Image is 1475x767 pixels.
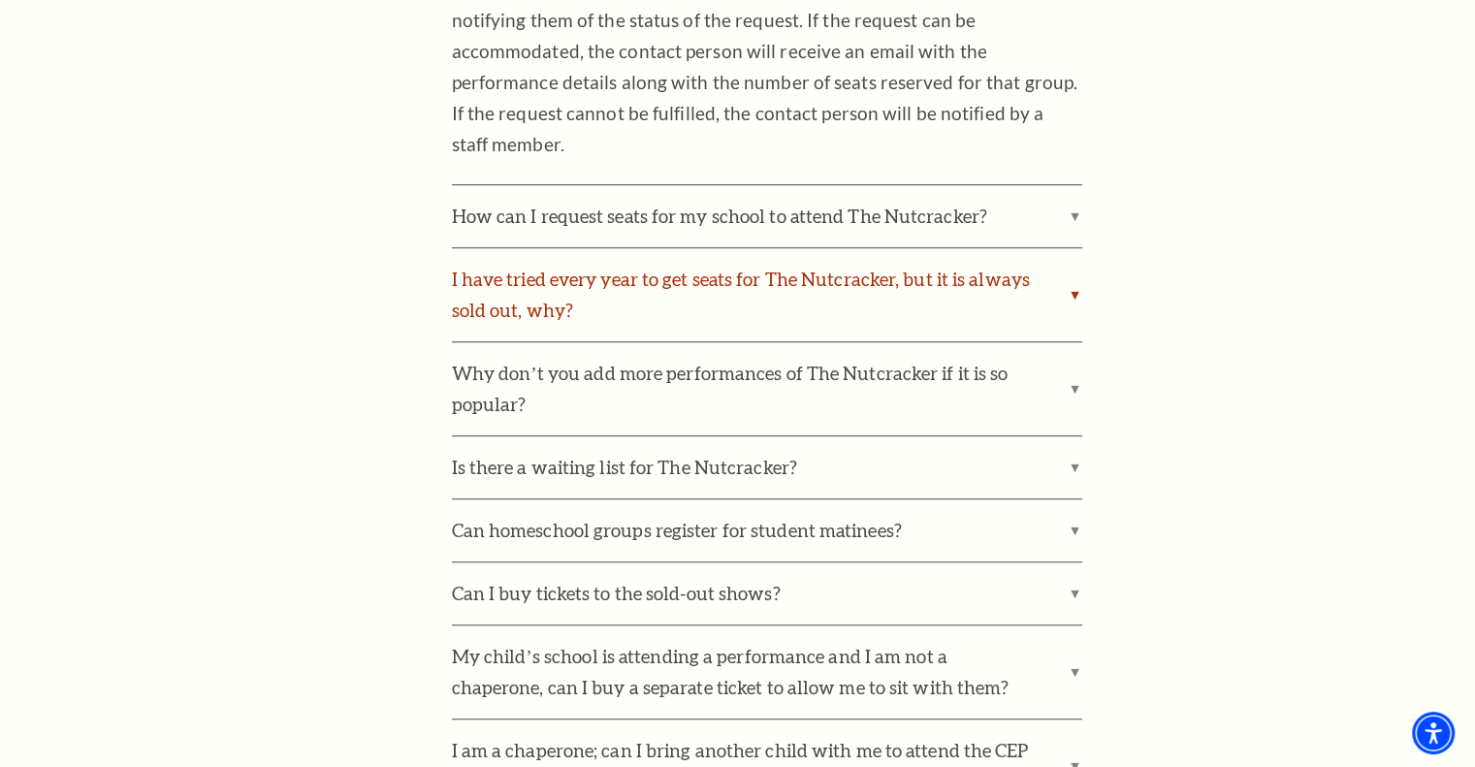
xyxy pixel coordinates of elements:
label: Why don’t you add more performances of The Nutcracker if it is so popular? [452,342,1082,435]
label: My child’s school is attending a performance and I am not a chaperone, can I buy a separate ticke... [452,625,1082,719]
label: Is there a waiting list for The Nutcracker? [452,436,1082,498]
label: I have tried every year to get seats for The Nutcracker, but it is always sold out, why? [452,248,1082,341]
label: Can homeschool groups register for student matinees? [452,499,1082,561]
div: Accessibility Menu [1412,712,1455,754]
label: How can I request seats for my school to attend The Nutcracker? [452,185,1082,247]
label: Can I buy tickets to the sold-out shows? [452,562,1082,624]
